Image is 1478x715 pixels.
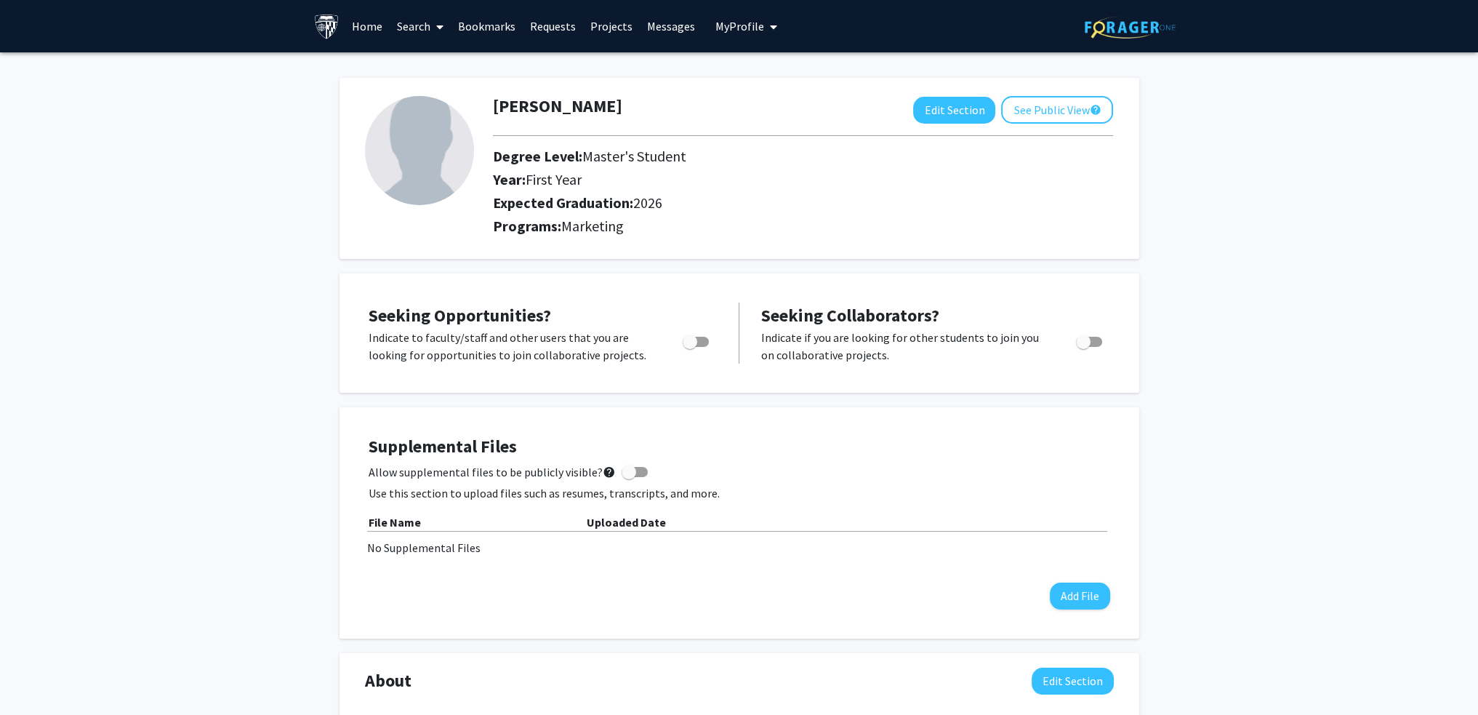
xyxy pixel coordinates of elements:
a: Home [345,1,390,52]
span: Allow supplemental files to be publicly visible? [369,463,616,481]
p: Indicate to faculty/staff and other users that you are looking for opportunities to join collabor... [369,329,655,364]
img: ForagerOne Logo [1085,16,1176,39]
img: Profile Picture [365,96,474,205]
p: Indicate if you are looking for other students to join you on collaborative projects. [761,329,1048,364]
span: Master's Student [582,147,686,165]
div: Toggle [1070,329,1110,351]
a: Messages [640,1,702,52]
a: Search [390,1,451,52]
h2: Programs: [493,217,1113,235]
b: File Name [369,515,421,530]
span: 2026 [633,193,662,212]
div: No Supplemental Files [367,539,1112,556]
h2: Degree Level: [493,148,988,165]
img: Johns Hopkins University Logo [314,14,340,39]
span: Seeking Collaborators? [761,304,939,327]
mat-icon: help [1089,101,1101,119]
button: See Public View [1001,96,1113,124]
span: Marketing [561,217,624,235]
p: Use this section to upload files such as resumes, transcripts, and more. [369,484,1110,502]
mat-icon: help [603,463,616,481]
button: Edit Section [913,97,995,124]
iframe: Chat [11,650,62,704]
span: My Profile [715,19,764,33]
a: Projects [583,1,640,52]
span: About [365,668,411,694]
a: Requests [523,1,583,52]
h2: Year: [493,171,988,188]
b: Uploaded Date [587,515,666,530]
button: Edit About [1032,668,1114,695]
span: First Year [526,170,582,188]
h4: Supplemental Files [369,436,1110,458]
h2: Expected Graduation: [493,194,988,212]
h1: [PERSON_NAME] [493,96,622,117]
button: Add File [1050,583,1110,610]
div: Toggle [677,329,717,351]
a: Bookmarks [451,1,523,52]
span: Seeking Opportunities? [369,304,551,327]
